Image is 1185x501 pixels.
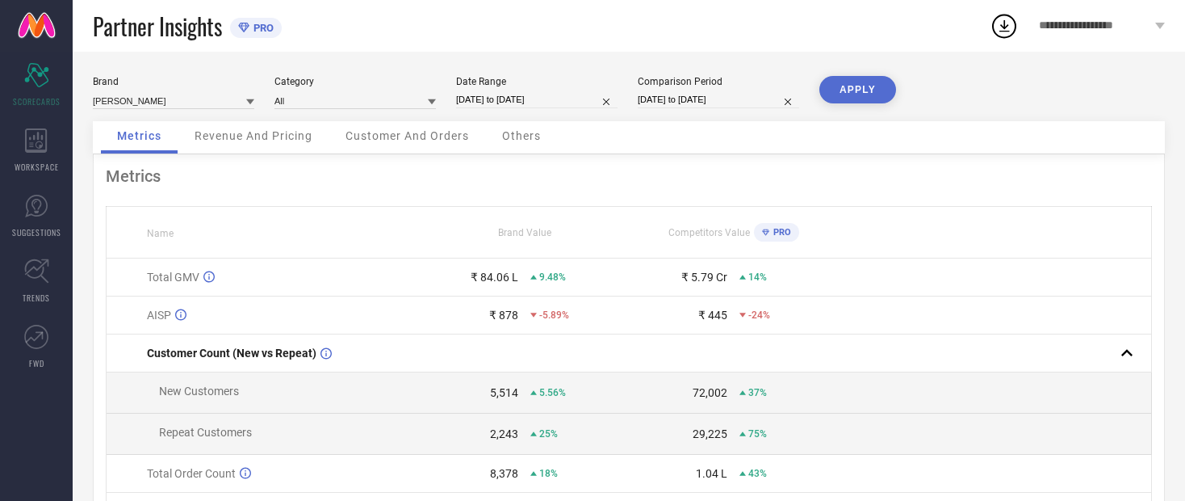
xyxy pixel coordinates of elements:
button: APPLY [819,76,896,103]
div: Brand [93,76,254,87]
span: Competitors Value [668,227,750,238]
span: 18% [539,468,558,479]
span: 43% [748,468,767,479]
span: Total Order Count [147,467,236,480]
div: 29,225 [693,427,727,440]
span: SUGGESTIONS [12,226,61,238]
span: PRO [769,227,791,238]
span: 14% [748,272,767,283]
div: 5,514 [490,386,518,399]
span: Customer And Orders [345,129,469,142]
div: ₹ 5.79 Cr [681,271,727,284]
input: Select comparison period [638,91,799,108]
span: Partner Insights [93,10,222,43]
span: AISP [147,309,171,322]
div: ₹ 445 [698,309,727,322]
span: Revenue And Pricing [195,129,312,142]
span: Metrics [117,129,161,142]
span: 9.48% [539,272,566,283]
div: 1.04 L [696,467,727,480]
span: SCORECARDS [13,95,61,107]
div: 2,243 [490,427,518,440]
span: Brand Value [498,227,551,238]
span: 75% [748,428,767,440]
div: ₹ 878 [489,309,518,322]
span: New Customers [159,385,239,398]
span: Others [502,129,541,142]
div: Open download list [990,11,1019,40]
span: 37% [748,387,767,398]
span: PRO [249,22,274,34]
div: Date Range [456,76,618,87]
span: Repeat Customers [159,426,252,439]
span: Total GMV [147,271,199,284]
div: Metrics [106,166,1152,186]
span: 5.56% [539,387,566,398]
div: Category [274,76,436,87]
div: Comparison Period [638,76,799,87]
span: TRENDS [23,292,50,304]
span: Name [147,228,174,239]
div: ₹ 84.06 L [471,271,518,284]
span: -24% [748,309,770,321]
span: Customer Count (New vs Repeat) [147,347,316,360]
input: Select date range [456,91,618,108]
span: WORKSPACE [15,161,59,173]
div: 72,002 [693,386,727,399]
span: -5.89% [539,309,569,321]
span: 25% [539,428,558,440]
div: 8,378 [490,467,518,480]
span: FWD [29,357,44,369]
